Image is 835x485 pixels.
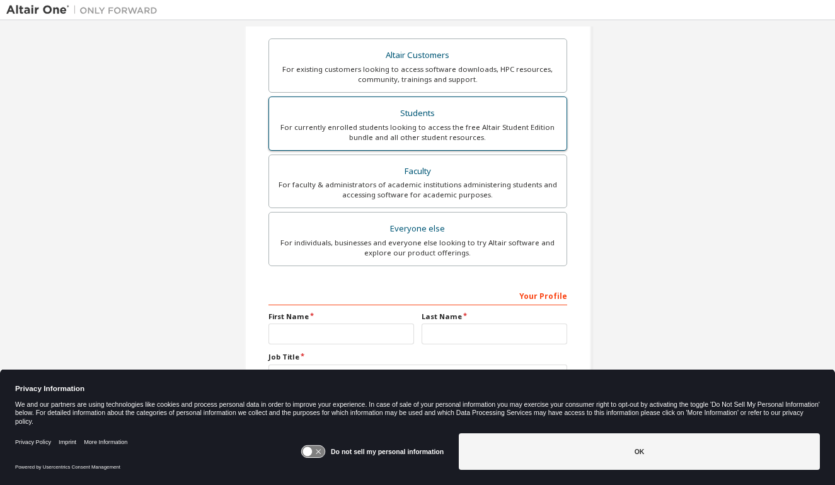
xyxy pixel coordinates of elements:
label: Last Name [422,312,567,322]
label: Job Title [268,352,567,362]
div: For faculty & administrators of academic institutions administering students and accessing softwa... [277,180,559,200]
label: First Name [268,312,414,322]
div: Everyone else [277,220,559,238]
div: For currently enrolled students looking to access the free Altair Student Edition bundle and all ... [277,122,559,143]
div: For existing customers looking to access software downloads, HPC resources, community, trainings ... [277,64,559,85]
img: Altair One [6,4,164,16]
div: Your Profile [268,285,567,305]
div: Students [277,105,559,122]
div: For individuals, businesses and everyone else looking to try Altair software and explore our prod... [277,238,559,258]
div: Altair Customers [277,47,559,64]
div: Faculty [277,163,559,180]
